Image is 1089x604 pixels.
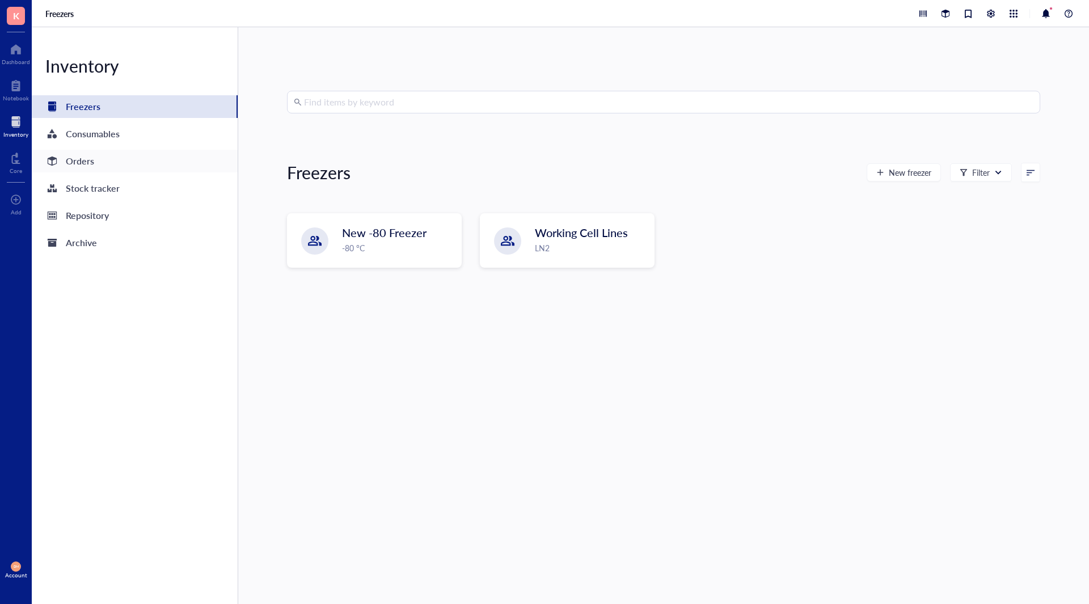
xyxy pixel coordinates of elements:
span: New -80 Freezer [342,225,427,240]
div: Core [10,167,22,174]
div: Inventory [32,54,238,77]
div: Inventory [3,131,28,138]
button: New freezer [867,163,941,181]
a: Archive [32,231,238,254]
div: Orders [66,153,94,169]
a: Freezers [32,95,238,118]
a: Consumables [32,123,238,145]
a: Inventory [3,113,28,138]
a: Stock tracker [32,177,238,200]
div: LN2 [535,242,647,254]
div: Consumables [66,126,120,142]
div: Stock tracker [66,180,120,196]
a: Dashboard [2,40,30,65]
a: Core [10,149,22,174]
div: Account [5,572,27,578]
a: Notebook [3,77,29,102]
span: K [13,9,19,23]
div: Repository [66,208,109,223]
div: Freezers [66,99,100,115]
div: Archive [66,235,97,251]
div: Filter [972,166,990,179]
a: Freezers [45,9,76,19]
div: Add [11,209,22,216]
div: Freezers [287,161,351,184]
a: Orders [32,150,238,172]
div: Dashboard [2,58,30,65]
div: Notebook [3,95,29,102]
a: Repository [32,204,238,227]
span: Working Cell Lines [535,225,628,240]
span: DM [13,564,19,568]
div: -80 °C [342,242,454,254]
span: New freezer [889,168,931,177]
